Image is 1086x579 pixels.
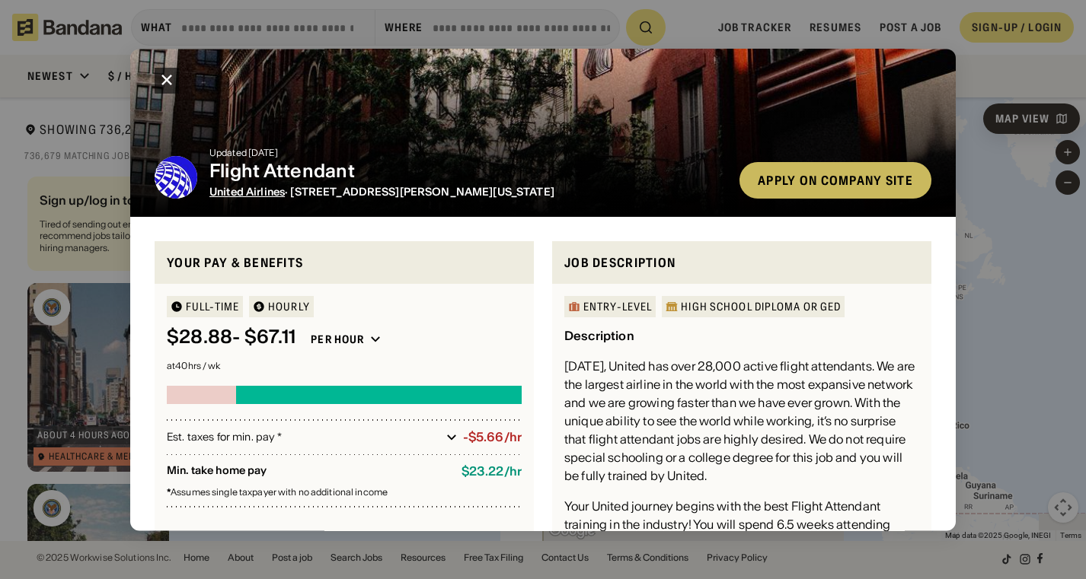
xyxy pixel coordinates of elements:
[155,156,197,199] img: United Airlines logo
[462,465,522,479] div: $ 23.22 / hr
[583,302,652,313] div: Entry-Level
[758,174,913,186] div: Apply on company site
[209,185,285,199] span: United Airlines
[209,186,727,199] div: · [STREET_ADDRESS][PERSON_NAME][US_STATE]
[167,488,522,498] div: Assumes single taxpayer with no additional income
[186,302,239,313] div: Full-time
[209,161,727,183] div: Flight Attendant
[167,430,440,445] div: Est. taxes for min. pay *
[167,465,449,479] div: Min. take home pay
[167,327,295,349] div: $ 28.88 - $67.11
[167,253,522,272] div: Your pay & benefits
[167,529,522,545] div: Your benefits include:
[681,302,841,313] div: High School Diploma or GED
[209,148,727,157] div: Updated [DATE]
[268,302,310,313] div: HOURLY
[564,253,919,272] div: Job Description
[311,333,364,347] div: Per hour
[167,362,522,371] div: at 40 hrs / wk
[463,431,522,445] div: -$5.66/hr
[564,358,919,485] div: [DATE], United has over 28,000 active flight attendants. We are the largest airline in the world ...
[564,329,634,344] div: Description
